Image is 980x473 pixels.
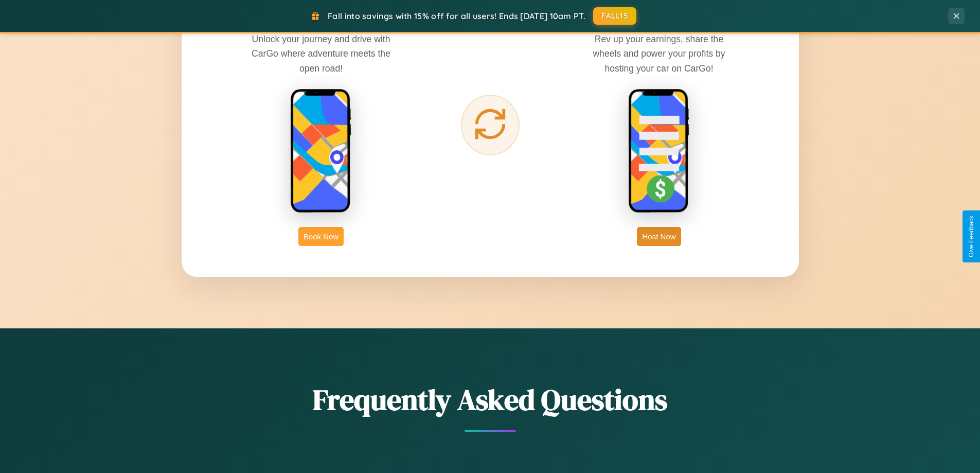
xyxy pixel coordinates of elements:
p: Unlock your journey and drive with CarGo where adventure meets the open road! [244,32,398,75]
button: Book Now [298,227,344,246]
button: Host Now [637,227,681,246]
p: Rev up your earnings, share the wheels and power your profits by hosting your car on CarGo! [582,32,736,75]
button: FALL15 [593,7,636,25]
img: host phone [628,89,690,214]
h2: Frequently Asked Questions [182,380,799,419]
div: Give Feedback [968,216,975,257]
span: Fall into savings with 15% off for all users! Ends [DATE] 10am PT. [328,11,585,21]
img: rent phone [290,89,352,214]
